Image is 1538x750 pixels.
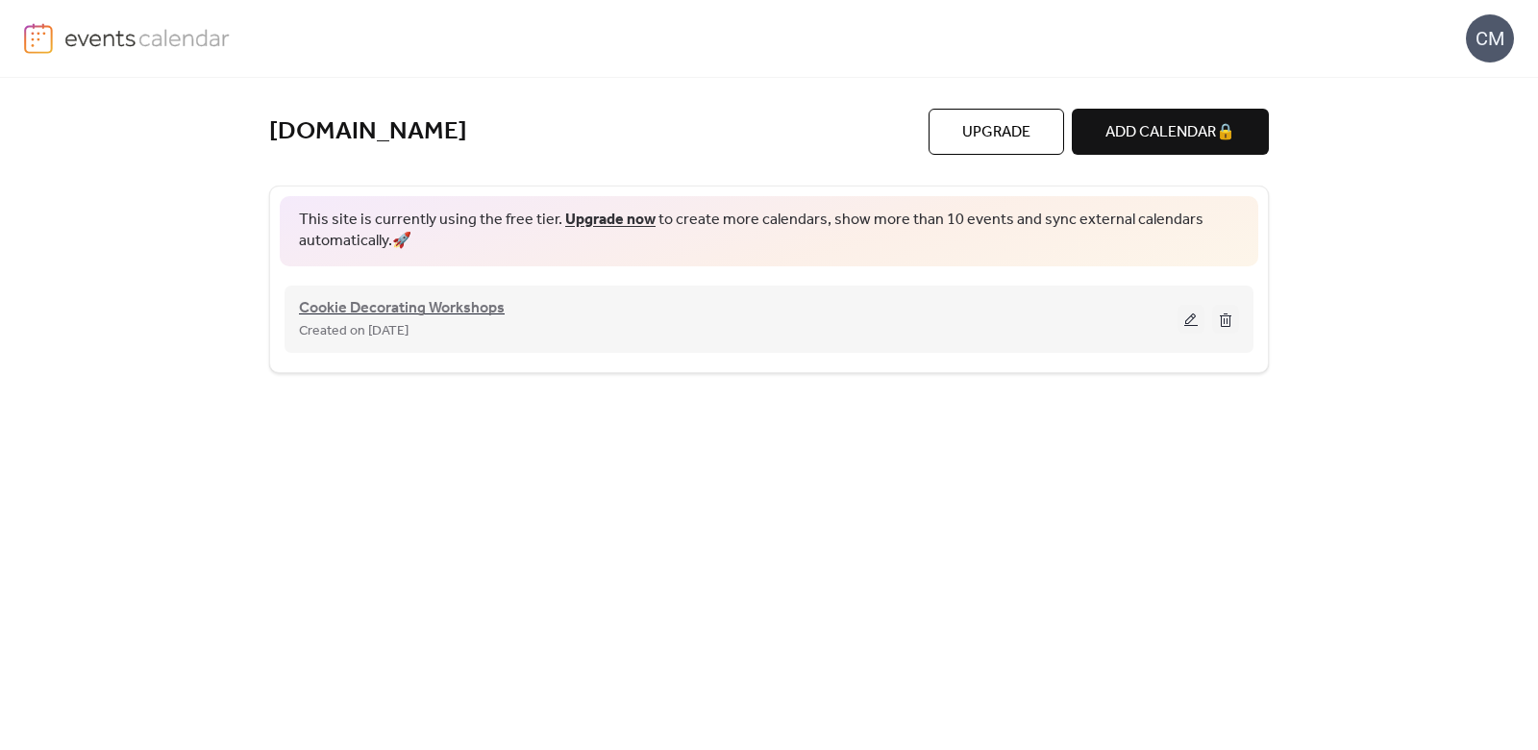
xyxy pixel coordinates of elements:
img: logo-type [64,23,231,52]
a: [DOMAIN_NAME] [269,116,467,148]
a: Cookie Decorating Workshops [299,303,505,314]
button: Upgrade [929,109,1064,155]
a: Upgrade now [565,205,656,235]
span: Created on [DATE] [299,320,409,343]
div: CM [1466,14,1514,62]
img: logo [24,23,53,54]
span: This site is currently using the free tier. to create more calendars, show more than 10 events an... [299,210,1239,253]
span: Cookie Decorating Workshops [299,297,505,320]
span: Upgrade [962,121,1030,144]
